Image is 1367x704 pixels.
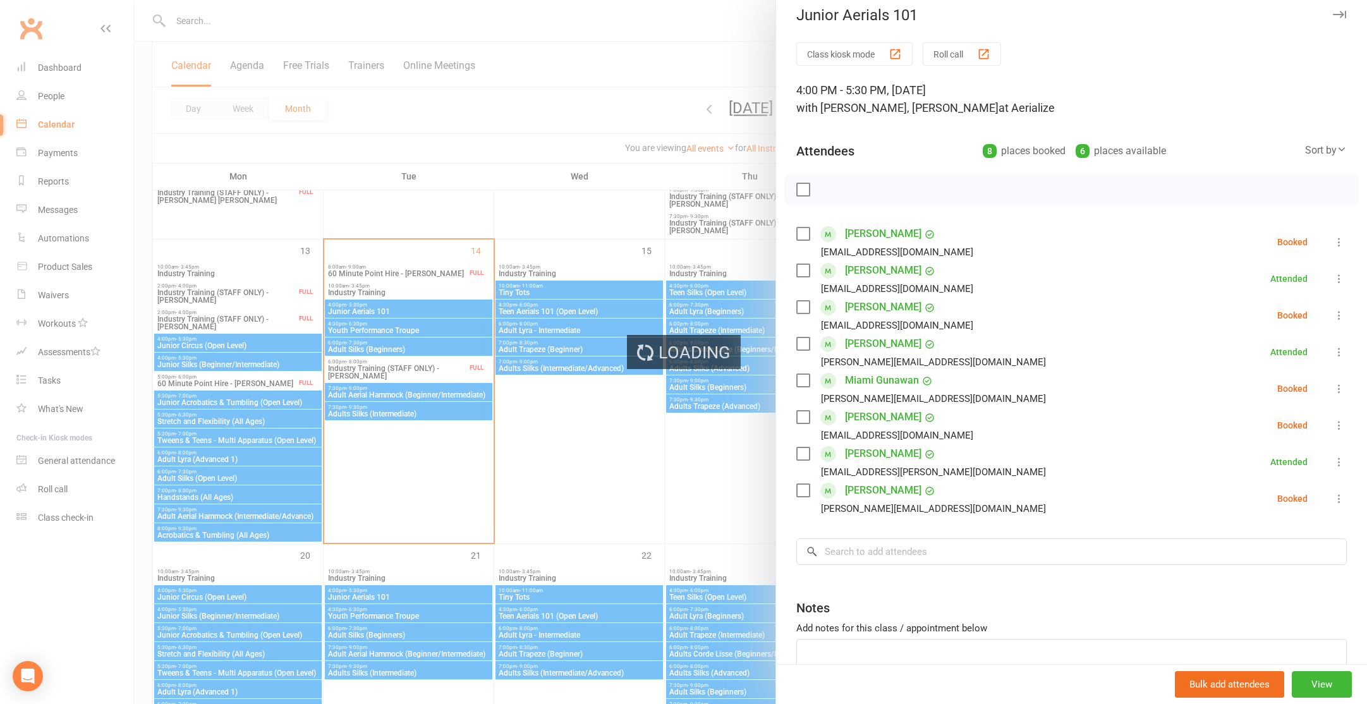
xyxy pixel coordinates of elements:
div: 6 [1076,144,1090,158]
div: Attended [1270,458,1308,466]
div: Sort by [1305,142,1347,159]
div: 8 [983,144,997,158]
button: Class kiosk mode [796,42,913,66]
a: Miami Gunawan [845,370,919,391]
div: [EMAIL_ADDRESS][DOMAIN_NAME] [821,281,973,297]
div: Open Intercom Messenger [13,661,43,691]
a: [PERSON_NAME] [845,407,921,427]
div: Notes [796,599,830,617]
button: Bulk add attendees [1175,671,1284,698]
a: [PERSON_NAME] [845,480,921,501]
input: Search to add attendees [796,538,1347,565]
div: Junior Aerials 101 [776,6,1367,24]
span: with [PERSON_NAME], [PERSON_NAME] [796,101,999,114]
div: Booked [1277,384,1308,393]
a: [PERSON_NAME] [845,334,921,354]
div: 4:00 PM - 5:30 PM, [DATE] [796,82,1347,117]
div: Booked [1277,311,1308,320]
div: places available [1076,142,1166,160]
a: [PERSON_NAME] [845,297,921,317]
span: at Aerialize [999,101,1055,114]
div: [EMAIL_ADDRESS][DOMAIN_NAME] [821,427,973,444]
button: View [1292,671,1352,698]
div: Booked [1277,494,1308,503]
div: Attended [1270,348,1308,356]
div: [EMAIL_ADDRESS][DOMAIN_NAME] [821,317,973,334]
a: [PERSON_NAME] [845,260,921,281]
div: Booked [1277,238,1308,246]
a: [PERSON_NAME] [845,224,921,244]
div: Add notes for this class / appointment below [796,621,1347,636]
div: [EMAIL_ADDRESS][PERSON_NAME][DOMAIN_NAME] [821,464,1046,480]
div: [PERSON_NAME][EMAIL_ADDRESS][DOMAIN_NAME] [821,391,1046,407]
div: [PERSON_NAME][EMAIL_ADDRESS][DOMAIN_NAME] [821,501,1046,517]
div: Attended [1270,274,1308,283]
div: places booked [983,142,1066,160]
div: Booked [1277,421,1308,430]
a: [PERSON_NAME] [845,444,921,464]
div: [PERSON_NAME][EMAIL_ADDRESS][DOMAIN_NAME] [821,354,1046,370]
button: Roll call [923,42,1001,66]
div: [EMAIL_ADDRESS][DOMAIN_NAME] [821,244,973,260]
div: Attendees [796,142,854,160]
